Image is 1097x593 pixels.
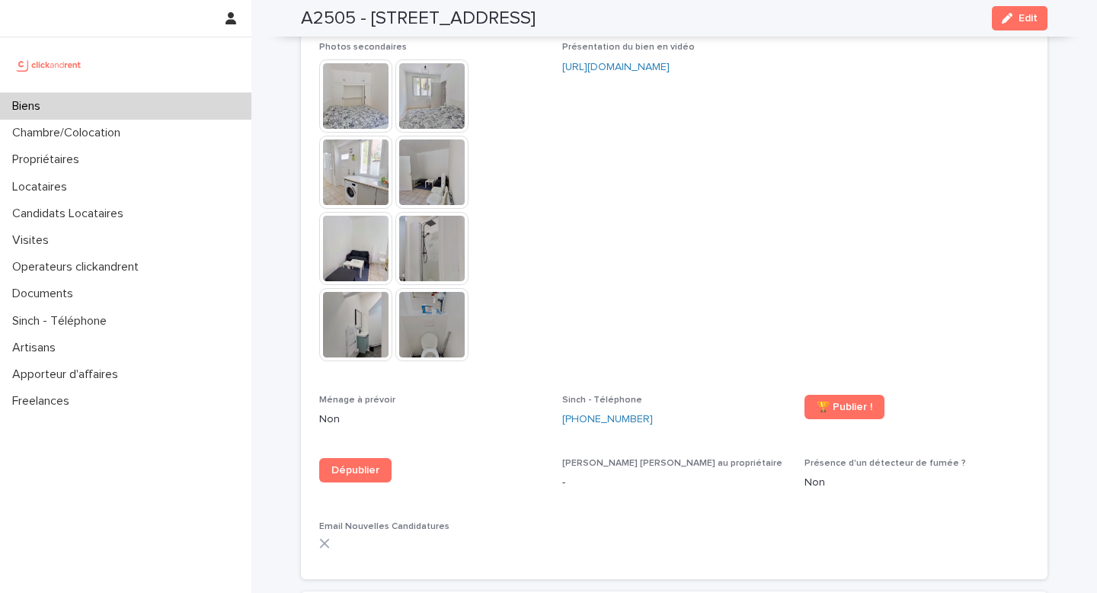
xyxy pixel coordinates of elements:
p: Chambre/Colocation [6,126,133,140]
p: Apporteur d'affaires [6,367,130,382]
span: 🏆 Publier ! [817,402,872,412]
p: Sinch - Téléphone [6,314,119,329]
ringoverc2c-number-84e06f14122c: [PHONE_NUMBER] [562,414,653,425]
a: [PHONE_NUMBER] [562,412,653,428]
p: Locataires [6,180,79,194]
img: UCB0brd3T0yccxBKYDjQ [12,50,86,80]
p: Artisans [6,341,68,355]
p: Non [319,412,544,428]
p: Biens [6,99,53,114]
p: Freelances [6,394,82,409]
span: Photos secondaires [319,43,407,52]
a: Dépublier [319,458,392,482]
p: Visites [6,233,61,248]
span: [PERSON_NAME] [PERSON_NAME] au propriétaire [562,459,782,468]
a: [URL][DOMAIN_NAME] [562,62,670,72]
span: Présence d'un détecteur de fumée ? [804,459,966,468]
p: - [562,475,787,491]
span: Email Nouvelles Candidatures [319,522,449,531]
span: Dépublier [331,465,379,476]
h2: A2505 - [STREET_ADDRESS] [301,8,536,30]
p: Non [804,475,1029,491]
span: Sinch - Téléphone [562,396,642,405]
p: Candidats Locataires [6,207,136,221]
ringoverc2c-84e06f14122c: Call with Ringover [562,414,653,425]
span: Edit [1019,13,1038,24]
p: Operateurs clickandrent [6,260,151,274]
button: Edit [992,6,1047,30]
span: Présentation du bien en vidéo [562,43,695,52]
a: 🏆 Publier ! [804,395,884,419]
p: Propriétaires [6,152,91,167]
span: Ménage à prévoir [319,396,395,405]
p: Documents [6,287,85,301]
